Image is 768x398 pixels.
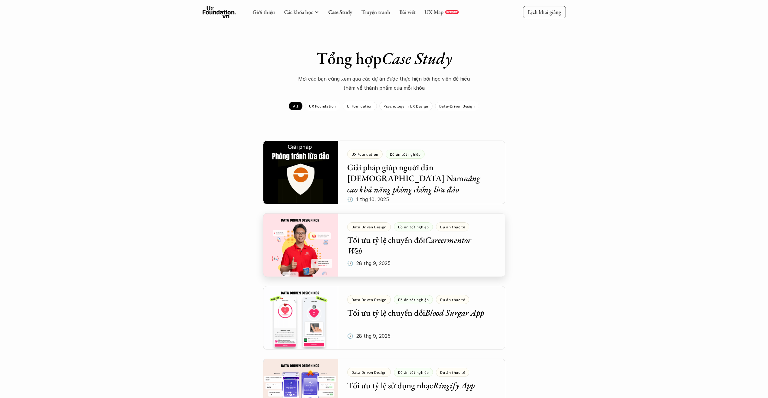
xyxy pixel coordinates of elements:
[263,286,505,350] a: Tối ưu tỷ lệ chuyển đổiBlood Surgar App🕔 28 thg 9, 2025
[293,104,298,108] p: All
[382,48,452,69] em: Case Study
[439,104,475,108] p: Data-Driven Design
[263,213,505,277] a: Tối ưu tỷ lệ chuyển đổiCareermentor Web🕔 28 thg 9, 2025
[445,10,459,14] a: REPORT
[293,74,475,93] p: Mời các bạn cùng xem qua các dự án được thực hiện bới học viên để hiểu thêm về thành phẩm của mỗi...
[528,8,561,15] p: Lịch khai giảng
[424,8,443,15] a: UX Map
[361,8,390,15] a: Truyện tranh
[446,10,457,14] p: REPORT
[252,8,275,15] a: Giới thiệu
[328,8,352,15] a: Case Study
[523,6,566,18] a: Lịch khai giảng
[278,48,490,68] h1: Tổng hợp
[263,141,505,204] a: Giải pháp giúp người dân [DEMOGRAPHIC_DATA] Namnâng cao khả năng phòng chống lừa đảo🕔 1 thg 10, 2025
[399,8,415,15] a: Bài viết
[309,104,336,108] p: UX Foundation
[284,8,313,15] a: Các khóa học
[347,104,373,108] p: UI Foundation
[384,104,428,108] p: Psychology in UX Design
